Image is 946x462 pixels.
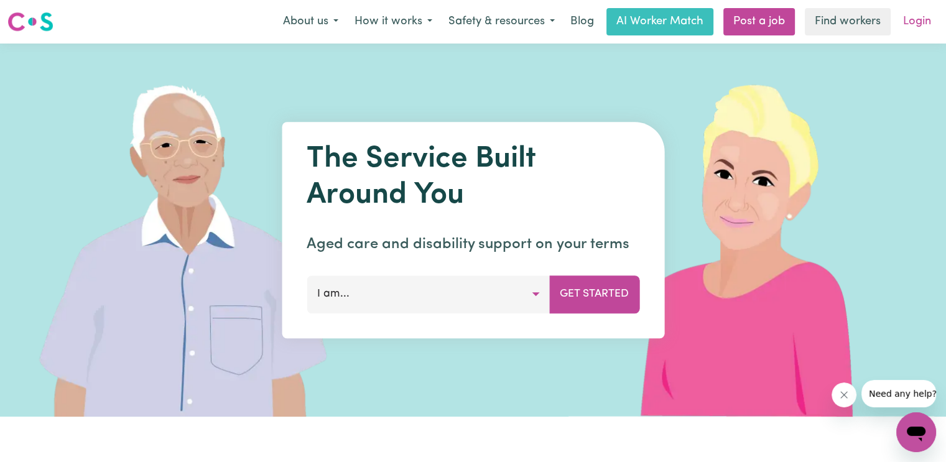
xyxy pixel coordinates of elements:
[307,233,639,256] p: Aged care and disability support on your terms
[7,11,53,33] img: Careseekers logo
[549,275,639,313] button: Get Started
[861,380,936,407] iframe: Message from company
[7,7,53,36] a: Careseekers logo
[307,142,639,213] h1: The Service Built Around You
[896,8,939,35] a: Login
[7,9,75,19] span: Need any help?
[440,9,563,35] button: Safety & resources
[563,8,601,35] a: Blog
[805,8,891,35] a: Find workers
[346,9,440,35] button: How it works
[275,9,346,35] button: About us
[832,382,856,407] iframe: Close message
[606,8,713,35] a: AI Worker Match
[307,275,550,313] button: I am...
[896,412,936,452] iframe: Button to launch messaging window
[723,8,795,35] a: Post a job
